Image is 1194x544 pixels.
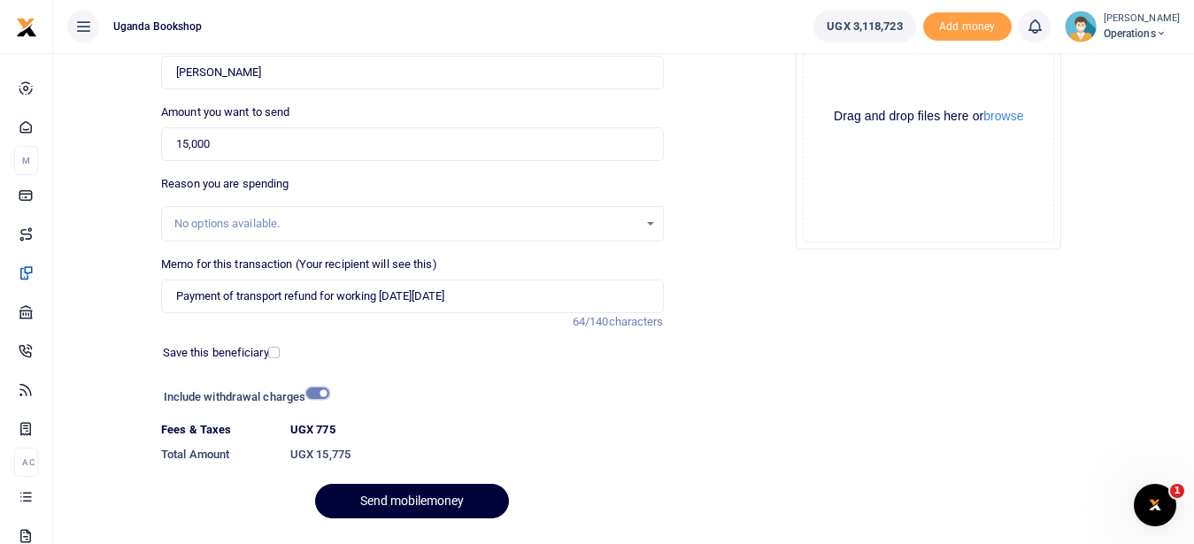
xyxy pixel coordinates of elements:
span: 1 [1170,484,1184,498]
h6: Include withdrawal charges [164,390,321,404]
label: Memo for this transaction (Your recipient will see this) [161,256,437,273]
input: UGX [161,127,663,161]
input: Enter extra information [161,280,663,313]
li: Toup your wallet [923,12,1012,42]
button: browse [983,110,1023,122]
div: No options available. [174,215,637,233]
h6: Total Amount [161,448,276,462]
label: Reason you are spending [161,175,289,193]
h6: UGX 15,775 [290,448,664,462]
span: characters [609,315,664,328]
a: Add money [923,19,1012,32]
a: profile-user [PERSON_NAME] Operations [1065,11,1180,42]
iframe: Intercom live chat [1134,484,1176,526]
span: Uganda bookshop [106,19,210,34]
li: Ac [14,448,38,477]
li: Wallet ballance [806,11,922,42]
dt: Fees & Taxes [154,421,283,439]
img: profile-user [1065,11,1097,42]
label: Save this beneficiary [163,344,269,362]
input: Loading name... [161,56,663,89]
label: Amount you want to send [161,103,289,121]
button: Send mobilemoney [315,484,509,518]
span: Add money [923,12,1012,42]
a: UGX 3,118,723 [813,11,915,42]
small: [PERSON_NAME] [1104,11,1180,27]
div: Drag and drop files here or [804,108,1053,125]
a: logo-small logo-large logo-large [16,19,37,33]
li: M [14,146,38,175]
img: logo-small [16,17,37,38]
label: UGX 775 [290,421,335,439]
span: 64/140 [573,315,609,328]
span: UGX 3,118,723 [827,18,902,35]
span: Operations [1104,26,1180,42]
